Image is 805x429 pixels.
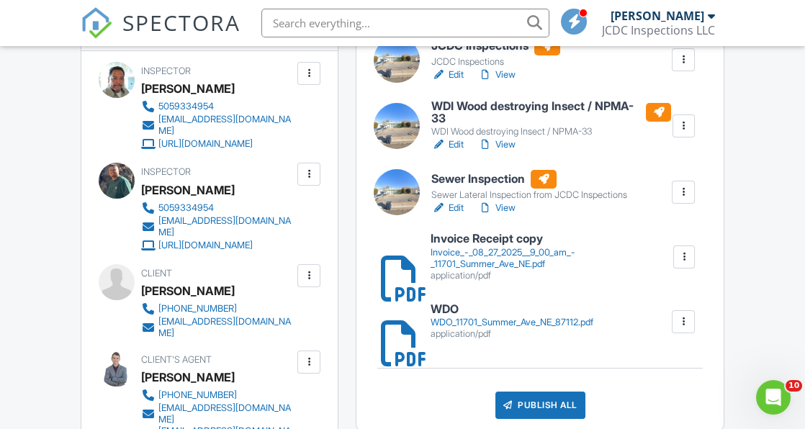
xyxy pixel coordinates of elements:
a: Edit [431,201,464,215]
span: 10 [786,380,802,392]
div: [PHONE_NUMBER] [158,389,237,401]
div: [URL][DOMAIN_NAME] [158,138,253,150]
div: 5059334954 [158,101,214,112]
a: [EMAIL_ADDRESS][DOMAIN_NAME] [141,316,294,339]
img: The Best Home Inspection Software - Spectora [81,7,112,39]
a: Edit [431,68,464,82]
div: Publish All [495,392,585,419]
div: [PERSON_NAME] [141,280,235,302]
h6: WDO [431,303,593,316]
div: Sewer Lateral Inspection from JCDC Inspections [431,189,627,201]
div: [EMAIL_ADDRESS][DOMAIN_NAME] [158,316,294,339]
a: [URL][DOMAIN_NAME] [141,238,294,253]
a: Sewer Inspection Sewer Lateral Inspection from JCDC Inspections [431,170,627,202]
a: 5059334954 [141,99,294,114]
a: [PHONE_NUMBER] [141,388,294,402]
a: [EMAIL_ADDRESS][DOMAIN_NAME] [141,114,294,137]
a: View [478,137,516,152]
iframe: Intercom live chat [756,380,791,415]
a: JCDC Inspections JCDC Inspections [431,37,560,68]
div: [EMAIL_ADDRESS][DOMAIN_NAME] [158,215,294,238]
a: [EMAIL_ADDRESS][DOMAIN_NAME] [141,215,294,238]
span: SPECTORA [122,7,240,37]
a: SPECTORA [81,19,240,50]
a: [EMAIL_ADDRESS][DOMAIN_NAME] [141,402,294,425]
div: WDI Wood destroying Insect / NPMA-33 [431,126,671,137]
div: application/pdf [431,270,672,281]
div: [PERSON_NAME] [141,179,235,201]
div: application/pdf [431,328,593,340]
div: Invoice_-_08_27_2025__9_00_am_-_11701_Summer_Ave_NE.pdf [431,247,672,270]
span: Inspector [141,66,191,76]
div: 5059334954 [158,202,214,214]
div: [PERSON_NAME] [141,78,235,99]
h6: Sewer Inspection [431,170,627,189]
div: JCDC Inspections [431,56,560,68]
span: Client's Agent [141,354,212,365]
span: Client [141,268,172,279]
a: [PERSON_NAME] [141,366,235,388]
h6: WDI Wood destroying Insect / NPMA-33 [431,100,671,125]
a: WDI Wood destroying Insect / NPMA-33 WDI Wood destroying Insect / NPMA-33 [431,100,671,138]
div: [URL][DOMAIN_NAME] [158,240,253,251]
div: [PHONE_NUMBER] [158,303,237,315]
span: Inspector [141,166,191,177]
a: WDO WDO_11701_Summer_Ave_NE_87112.pdf application/pdf [431,303,593,340]
input: Search everything... [261,9,549,37]
div: JCDC Inspections LLC [602,23,715,37]
a: View [478,201,516,215]
a: 5059334954 [141,201,294,215]
a: View [478,68,516,82]
div: [EMAIL_ADDRESS][DOMAIN_NAME] [158,402,294,425]
div: WDO_11701_Summer_Ave_NE_87112.pdf [431,317,593,328]
a: [PHONE_NUMBER] [141,302,294,316]
a: Invoice Receipt copy Invoice_-_08_27_2025__9_00_am_-_11701_Summer_Ave_NE.pdf application/pdf [431,232,672,281]
div: [PERSON_NAME] [611,9,704,23]
div: [EMAIL_ADDRESS][DOMAIN_NAME] [158,114,294,137]
h6: Invoice Receipt copy [431,232,672,245]
a: Edit [431,137,464,152]
a: [URL][DOMAIN_NAME] [141,137,294,151]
